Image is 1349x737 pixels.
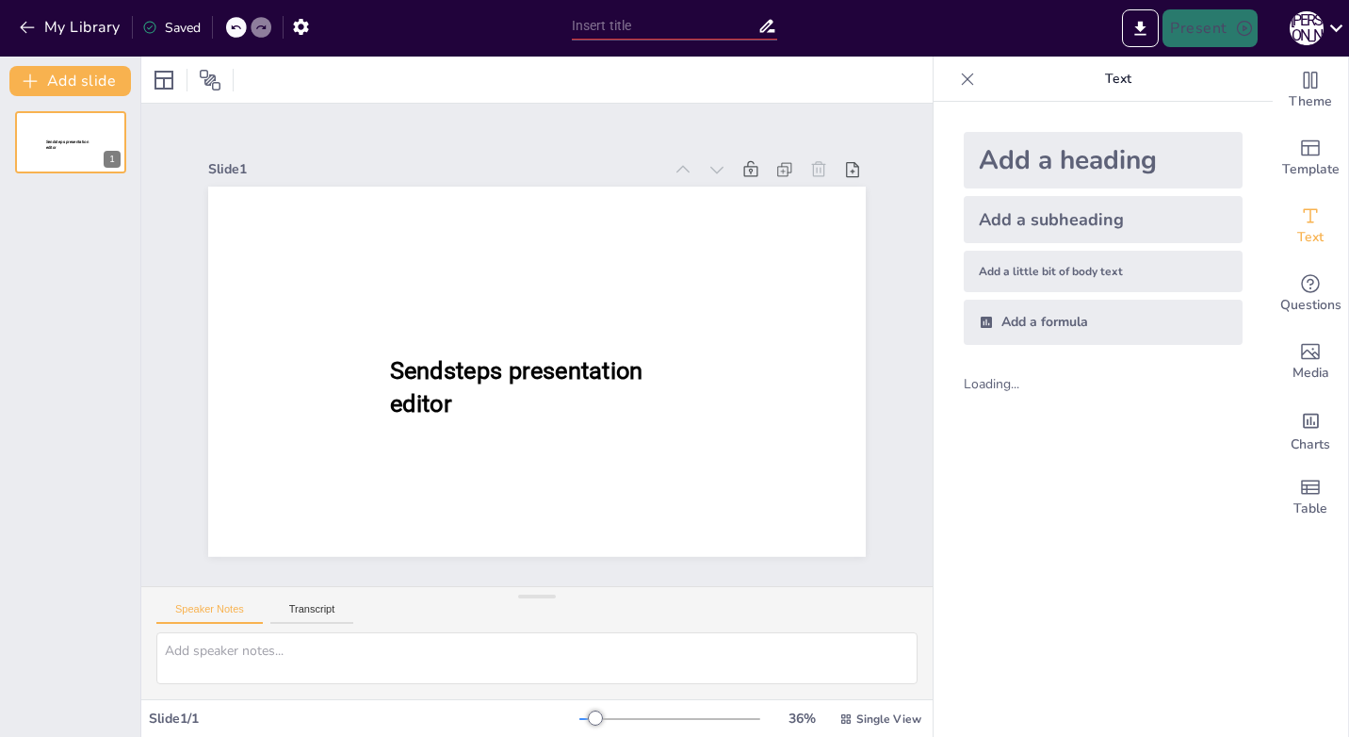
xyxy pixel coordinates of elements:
span: Template [1282,159,1340,180]
span: Position [199,69,221,91]
p: Text [983,57,1254,102]
div: Add ready made slides [1273,124,1348,192]
span: Charts [1291,434,1330,455]
span: Sendsteps presentation editor [46,139,89,150]
div: Saved [142,19,201,37]
button: П [PERSON_NAME] [1290,9,1324,47]
div: Add a formula [964,300,1243,345]
div: Change the overall theme [1273,57,1348,124]
button: Present [1162,9,1257,47]
span: Table [1293,499,1327,519]
button: Export to PowerPoint [1122,9,1159,47]
span: Media [1292,363,1329,384]
div: Add a table [1273,464,1348,532]
div: Add charts and graphs [1273,396,1348,464]
div: Loading... [964,375,1051,393]
input: Insert title [572,12,758,40]
div: Layout [149,65,179,95]
div: Slide 1 / 1 [149,710,579,728]
div: Add text boxes [1273,192,1348,260]
div: Get real-time input from your audience [1273,260,1348,328]
span: Single View [856,712,921,727]
button: Transcript [270,603,354,624]
button: Add slide [9,66,131,96]
div: 1 [15,111,126,173]
button: Speaker Notes [156,603,263,624]
span: Text [1297,227,1324,248]
div: Add a subheading [964,196,1243,243]
span: Theme [1289,91,1332,112]
button: My Library [14,12,128,42]
div: Add a little bit of body text [964,251,1243,292]
div: П [PERSON_NAME] [1290,11,1324,45]
span: Questions [1280,295,1341,316]
div: Slide 1 [208,160,662,178]
div: 1 [104,151,121,168]
div: Add a heading [964,132,1243,188]
span: Sendsteps presentation editor [390,356,642,418]
div: Add images, graphics, shapes or video [1273,328,1348,396]
div: 36 % [779,710,824,728]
